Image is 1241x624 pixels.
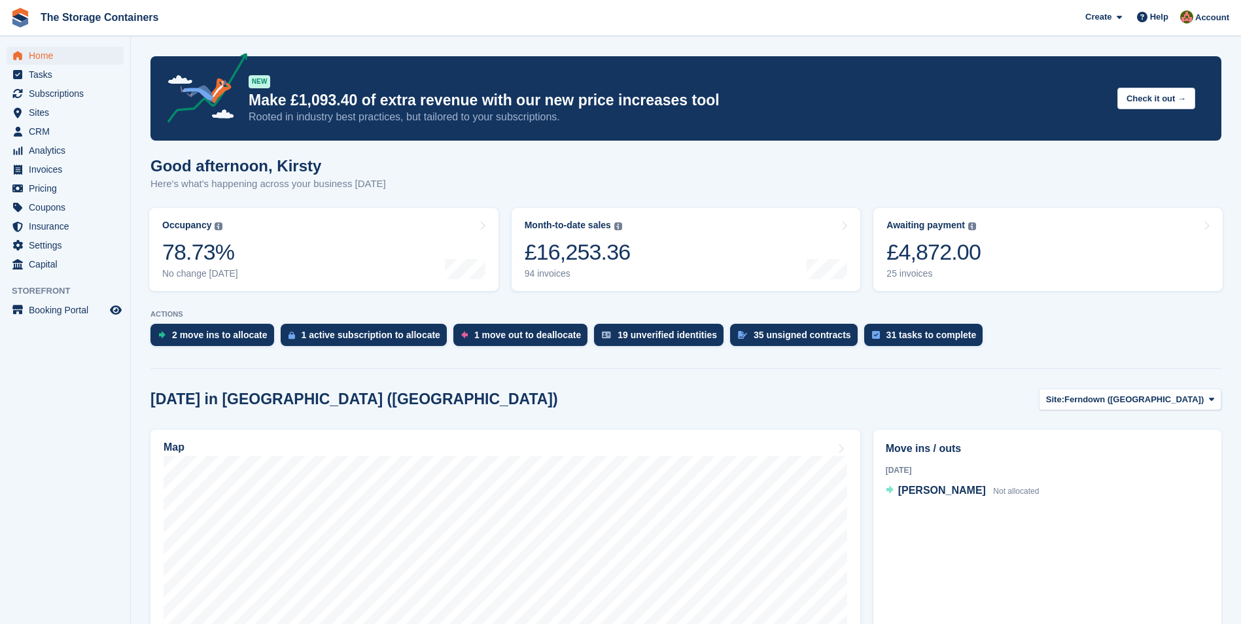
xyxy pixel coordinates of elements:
span: Insurance [29,217,107,235]
div: 1 move out to deallocate [474,330,581,340]
span: Sites [29,103,107,122]
div: NEW [249,75,270,88]
div: 25 invoices [886,268,981,279]
h1: Good afternoon, Kirsty [150,157,386,175]
img: active_subscription_to_allocate_icon-d502201f5373d7db506a760aba3b589e785aa758c864c3986d89f69b8ff3... [288,331,295,339]
a: menu [7,217,124,235]
p: Make £1,093.40 of extra revenue with our new price increases tool [249,91,1107,110]
a: menu [7,179,124,198]
a: menu [7,141,124,160]
a: 31 tasks to complete [864,324,990,353]
a: 1 move out to deallocate [453,324,594,353]
div: No change [DATE] [162,268,238,279]
span: Site: [1046,393,1064,406]
a: 35 unsigned contracts [730,324,864,353]
p: Rooted in industry best practices, but tailored to your subscriptions. [249,110,1107,124]
span: Tasks [29,65,107,84]
span: Subscriptions [29,84,107,103]
div: [DATE] [886,464,1209,476]
div: 94 invoices [525,268,631,279]
img: move_outs_to_deallocate_icon-f764333ba52eb49d3ac5e1228854f67142a1ed5810a6f6cc68b1a99e826820c5.svg [461,331,468,339]
a: Preview store [108,302,124,318]
span: Home [29,46,107,65]
span: Ferndown ([GEOGRAPHIC_DATA]) [1064,393,1204,406]
div: 35 unsigned contracts [754,330,851,340]
span: Create [1085,10,1111,24]
div: 19 unverified identities [618,330,717,340]
img: stora-icon-8386f47178a22dfd0bd8f6a31ec36ba5ce8667c1dd55bd0f319d3a0aa187defe.svg [10,8,30,27]
img: icon-info-grey-7440780725fd019a000dd9b08b2336e03edf1995a4989e88bcd33f0948082b44.svg [215,222,222,230]
div: £4,872.00 [886,239,981,266]
span: Analytics [29,141,107,160]
button: Site: Ferndown ([GEOGRAPHIC_DATA]) [1039,389,1221,410]
a: Month-to-date sales £16,253.36 94 invoices [512,208,861,291]
span: Capital [29,255,107,273]
span: Help [1150,10,1168,24]
img: move_ins_to_allocate_icon-fdf77a2bb77ea45bf5b3d319d69a93e2d87916cf1d5bf7949dd705db3b84f3ca.svg [158,331,166,339]
div: 1 active subscription to allocate [302,330,440,340]
span: Coupons [29,198,107,217]
a: menu [7,198,124,217]
a: 2 move ins to allocate [150,324,281,353]
a: 19 unverified identities [594,324,730,353]
h2: Map [164,442,184,453]
img: icon-info-grey-7440780725fd019a000dd9b08b2336e03edf1995a4989e88bcd33f0948082b44.svg [968,222,976,230]
span: Settings [29,236,107,254]
h2: [DATE] in [GEOGRAPHIC_DATA] ([GEOGRAPHIC_DATA]) [150,390,558,408]
img: price-adjustments-announcement-icon-8257ccfd72463d97f412b2fc003d46551f7dbcb40ab6d574587a9cd5c0d94... [156,53,248,128]
img: task-75834270c22a3079a89374b754ae025e5fb1db73e45f91037f5363f120a921f8.svg [872,331,880,339]
span: CRM [29,122,107,141]
a: menu [7,255,124,273]
img: Kirsty Simpson [1180,10,1193,24]
div: Occupancy [162,220,211,231]
a: Occupancy 78.73% No change [DATE] [149,208,498,291]
h2: Move ins / outs [886,441,1209,457]
span: Account [1195,11,1229,24]
a: menu [7,65,124,84]
div: 2 move ins to allocate [172,330,268,340]
img: icon-info-grey-7440780725fd019a000dd9b08b2336e03edf1995a4989e88bcd33f0948082b44.svg [614,222,622,230]
button: Check it out → [1117,88,1195,109]
div: Awaiting payment [886,220,965,231]
a: The Storage Containers [35,7,164,28]
p: Here's what's happening across your business [DATE] [150,177,386,192]
a: menu [7,301,124,319]
a: menu [7,84,124,103]
span: Not allocated [993,487,1039,496]
span: Invoices [29,160,107,179]
a: menu [7,46,124,65]
span: Storefront [12,285,130,298]
img: contract_signature_icon-13c848040528278c33f63329250d36e43548de30e8caae1d1a13099fd9432cc5.svg [738,331,747,339]
img: verify_identity-adf6edd0f0f0b5bbfe63781bf79b02c33cf7c696d77639b501bdc392416b5a36.svg [602,331,611,339]
span: [PERSON_NAME] [898,485,986,496]
div: 78.73% [162,239,238,266]
div: £16,253.36 [525,239,631,266]
div: Month-to-date sales [525,220,611,231]
span: Pricing [29,179,107,198]
a: [PERSON_NAME] Not allocated [886,483,1040,500]
a: 1 active subscription to allocate [281,324,453,353]
a: menu [7,236,124,254]
a: menu [7,103,124,122]
a: menu [7,160,124,179]
a: menu [7,122,124,141]
p: ACTIONS [150,310,1221,319]
div: 31 tasks to complete [886,330,977,340]
a: Awaiting payment £4,872.00 25 invoices [873,208,1223,291]
span: Booking Portal [29,301,107,319]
